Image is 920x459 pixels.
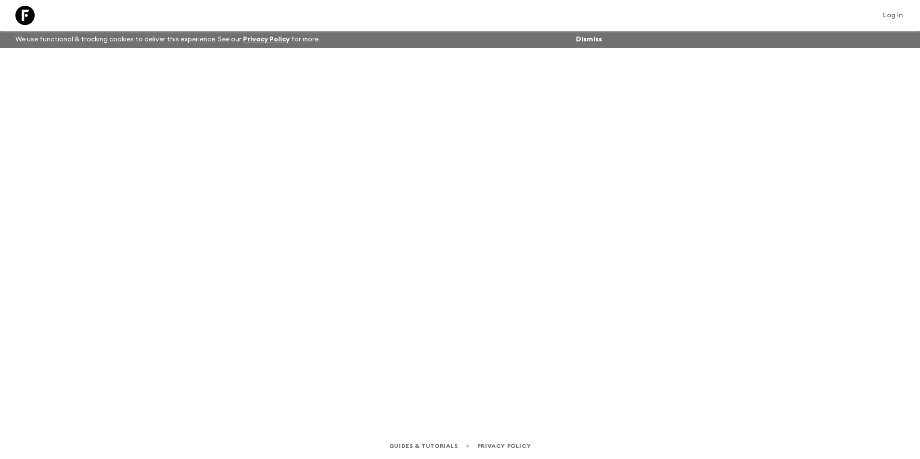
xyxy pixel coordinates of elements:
a: Log in [878,9,908,22]
a: Privacy Policy [243,36,290,43]
a: Privacy Policy [477,441,531,451]
button: Dismiss [574,33,604,46]
a: Guides & Tutorials [389,441,458,451]
p: We use functional & tracking cookies to deliver this experience. See our for more. [12,31,324,48]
